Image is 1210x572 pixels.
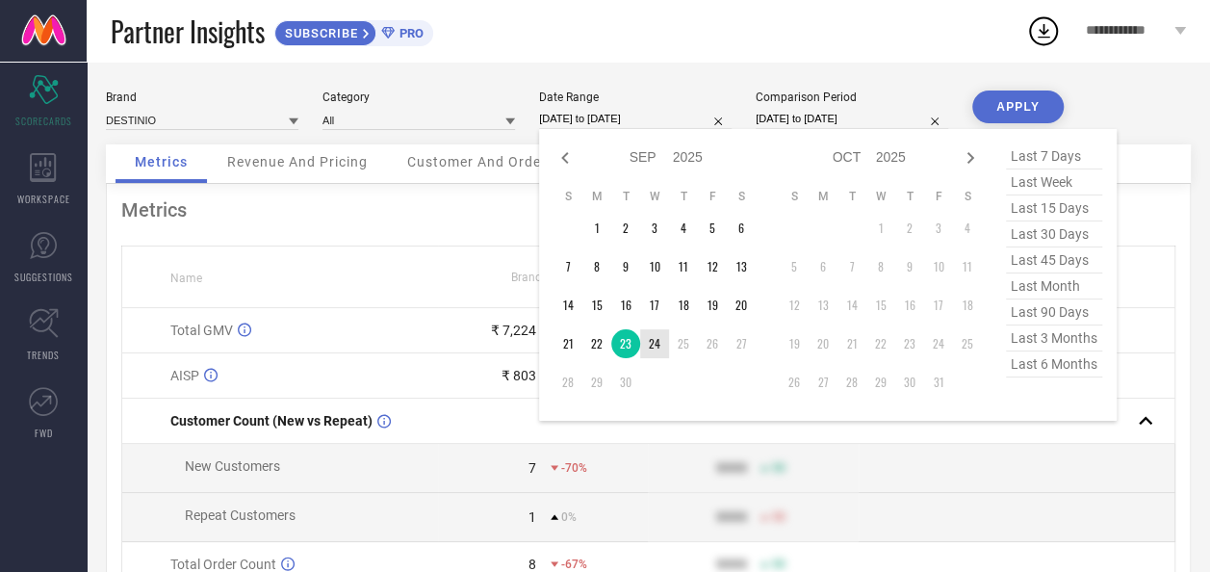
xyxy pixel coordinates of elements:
[611,291,640,320] td: Tue Sep 16 2025
[274,15,433,46] a: SUBSCRIBEPRO
[866,368,895,397] td: Wed Oct 29 2025
[611,252,640,281] td: Tue Sep 09 2025
[14,270,73,284] span: SUGGESTIONS
[170,323,233,338] span: Total GMV
[727,291,756,320] td: Sat Sep 20 2025
[953,214,982,243] td: Sat Oct 04 2025
[640,214,669,243] td: Wed Sep 03 2025
[866,189,895,204] th: Wednesday
[780,252,809,281] td: Sun Oct 05 2025
[511,271,575,284] span: Brand Value
[715,557,746,572] div: 9999
[771,510,785,524] span: 50
[611,189,640,204] th: Tuesday
[170,413,373,429] span: Customer Count (New vs Repeat)
[669,291,698,320] td: Thu Sep 18 2025
[582,252,611,281] td: Mon Sep 08 2025
[895,291,924,320] td: Thu Oct 16 2025
[111,12,265,51] span: Partner Insights
[809,189,837,204] th: Monday
[170,368,199,383] span: AISP
[953,252,982,281] td: Sat Oct 11 2025
[895,329,924,358] td: Thu Oct 23 2025
[837,252,866,281] td: Tue Oct 07 2025
[924,368,953,397] td: Fri Oct 31 2025
[698,291,727,320] td: Fri Sep 19 2025
[1026,13,1061,48] div: Open download list
[895,214,924,243] td: Thu Oct 02 2025
[715,460,746,476] div: 9999
[611,368,640,397] td: Tue Sep 30 2025
[837,291,866,320] td: Tue Oct 14 2025
[924,214,953,243] td: Fri Oct 03 2025
[756,91,948,104] div: Comparison Period
[669,329,698,358] td: Thu Sep 25 2025
[771,461,785,475] span: 50
[640,189,669,204] th: Wednesday
[17,192,70,206] span: WORKSPACE
[27,348,60,362] span: TRENDS
[170,557,276,572] span: Total Order Count
[640,329,669,358] td: Wed Sep 24 2025
[15,114,72,128] span: SCORECARDS
[780,329,809,358] td: Sun Oct 19 2025
[554,252,582,281] td: Sun Sep 07 2025
[35,426,53,440] span: FWD
[953,329,982,358] td: Sat Oct 25 2025
[322,91,515,104] div: Category
[698,214,727,243] td: Fri Sep 05 2025
[106,91,298,104] div: Brand
[1006,351,1102,377] span: last 6 months
[809,252,837,281] td: Mon Oct 06 2025
[972,91,1064,123] button: APPLY
[135,154,188,169] span: Metrics
[407,154,554,169] span: Customer And Orders
[809,291,837,320] td: Mon Oct 13 2025
[611,214,640,243] td: Tue Sep 02 2025
[640,291,669,320] td: Wed Sep 17 2025
[561,558,587,571] span: -67%
[528,509,536,525] div: 1
[895,189,924,204] th: Thursday
[809,368,837,397] td: Mon Oct 27 2025
[582,214,611,243] td: Mon Sep 01 2025
[727,214,756,243] td: Sat Sep 06 2025
[669,214,698,243] td: Thu Sep 04 2025
[924,329,953,358] td: Fri Oct 24 2025
[582,329,611,358] td: Mon Sep 22 2025
[698,252,727,281] td: Fri Sep 12 2025
[698,329,727,358] td: Fri Sep 26 2025
[1006,195,1102,221] span: last 15 days
[582,368,611,397] td: Mon Sep 29 2025
[1006,299,1102,325] span: last 90 days
[640,252,669,281] td: Wed Sep 10 2025
[895,368,924,397] td: Thu Oct 30 2025
[528,557,536,572] div: 8
[924,252,953,281] td: Fri Oct 10 2025
[395,26,424,40] span: PRO
[502,368,536,383] div: ₹ 803
[771,558,785,571] span: 50
[539,91,732,104] div: Date Range
[528,460,536,476] div: 7
[837,329,866,358] td: Tue Oct 21 2025
[780,291,809,320] td: Sun Oct 12 2025
[924,291,953,320] td: Fri Oct 17 2025
[1006,247,1102,273] span: last 45 days
[715,509,746,525] div: 9999
[669,189,698,204] th: Thursday
[185,507,296,523] span: Repeat Customers
[121,198,1175,221] div: Metrics
[170,272,202,285] span: Name
[554,189,582,204] th: Sunday
[611,329,640,358] td: Tue Sep 23 2025
[953,189,982,204] th: Saturday
[1006,143,1102,169] span: last 7 days
[582,291,611,320] td: Mon Sep 15 2025
[554,329,582,358] td: Sun Sep 21 2025
[669,252,698,281] td: Thu Sep 11 2025
[866,291,895,320] td: Wed Oct 15 2025
[561,510,577,524] span: 0%
[1006,169,1102,195] span: last week
[895,252,924,281] td: Thu Oct 09 2025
